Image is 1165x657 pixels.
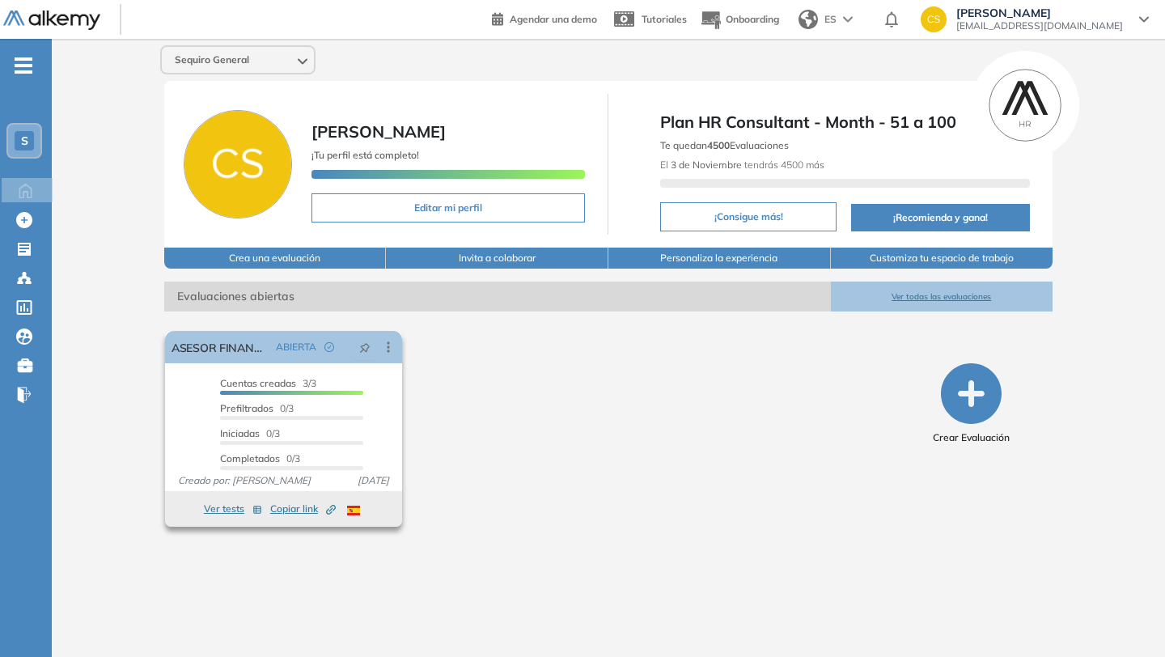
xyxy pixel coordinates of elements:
span: 0/3 [220,427,280,439]
button: Crea una evaluación [164,248,387,269]
span: Tutoriales [642,13,687,25]
span: [PERSON_NAME] [956,6,1123,19]
button: Editar mi perfil [311,193,586,223]
b: 3 de Noviembre [671,159,742,171]
button: Onboarding [700,2,779,37]
button: Crear Evaluación [933,363,1010,445]
span: 0/3 [220,402,294,414]
span: [DATE] [351,473,396,488]
span: Creado por: [PERSON_NAME] [172,473,317,488]
span: ES [824,12,837,27]
span: ABIERTA [276,340,316,354]
button: Ver tests [204,499,262,519]
span: [PERSON_NAME] [311,121,446,142]
span: Cuentas creadas [220,377,296,389]
span: Agendar una demo [510,13,597,25]
span: Completados [220,452,280,464]
span: Prefiltrados [220,402,273,414]
span: ¡Tu perfil está completo! [311,149,419,161]
span: Crear Evaluación [933,430,1010,445]
button: ¡Recomienda y gana! [851,204,1030,231]
button: Invita a colaborar [386,248,608,269]
a: Agendar una demo [492,8,597,28]
b: 4500 [707,139,730,151]
span: S [21,134,28,147]
span: check-circle [324,342,334,352]
button: Customiza tu espacio de trabajo [831,248,1053,269]
a: ASESOR FINANCIERO [172,331,269,363]
span: Sequiro General [175,53,249,66]
button: Ver todas las evaluaciones [831,282,1053,312]
span: Iniciadas [220,427,260,439]
span: 0/3 [220,452,300,464]
span: 3/3 [220,377,316,389]
span: Onboarding [726,13,779,25]
img: world [799,10,818,29]
img: Foto de perfil [184,110,292,218]
i: - [15,64,32,67]
button: pushpin [347,334,383,360]
img: arrow [843,16,853,23]
span: El tendrás 4500 más [660,159,824,171]
span: Plan HR Consultant - Month - 51 a 100 [660,110,1030,134]
span: [EMAIL_ADDRESS][DOMAIN_NAME] [956,19,1123,32]
span: pushpin [359,341,371,354]
button: ¡Consigue más! [660,202,837,231]
span: Copiar link [270,502,336,516]
button: Personaliza la experiencia [608,248,831,269]
span: Te quedan Evaluaciones [660,139,789,151]
img: Logo [3,11,100,31]
span: Evaluaciones abiertas [164,282,831,312]
img: ESP [347,506,360,515]
button: Copiar link [270,499,336,519]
